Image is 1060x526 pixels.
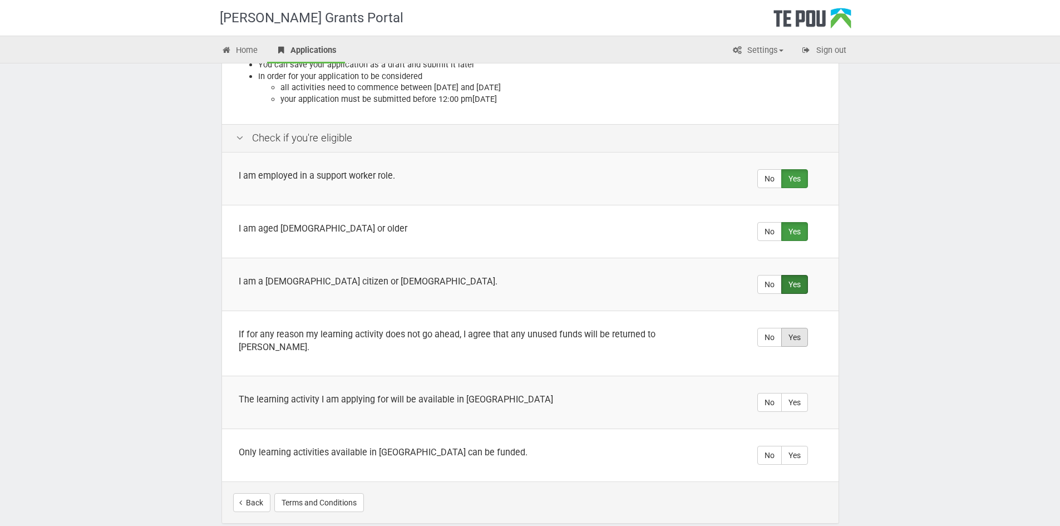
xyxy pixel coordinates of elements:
[781,446,808,465] label: Yes
[239,328,711,353] div: If for any reason my learning activity does not go ahead, I agree that any unused funds will be r...
[222,124,839,153] div: Check if you're eligible
[773,8,851,36] div: Te Pou Logo
[781,222,808,241] label: Yes
[239,169,711,182] div: I am employed in a support worker role.
[239,275,711,288] div: I am a [DEMOGRAPHIC_DATA] citizen or [DEMOGRAPHIC_DATA].
[233,493,270,512] a: Back
[781,275,808,294] label: Yes
[757,169,782,188] label: No
[724,39,792,63] a: Settings
[793,39,855,63] a: Sign out
[258,71,825,105] li: In order for your application to be considered
[781,169,808,188] label: Yes
[280,82,825,94] li: all activities need to commence between [DATE] and [DATE]
[757,275,782,294] label: No
[239,222,711,235] div: I am aged [DEMOGRAPHIC_DATA] or older
[757,393,782,412] label: No
[267,39,345,63] a: Applications
[757,328,782,347] label: No
[781,393,808,412] label: Yes
[258,59,825,71] li: You can save your application as a draft and submit it later
[757,222,782,241] label: No
[213,39,267,63] a: Home
[781,328,808,347] label: Yes
[239,393,711,406] div: The learning activity I am applying for will be available in [GEOGRAPHIC_DATA]
[280,94,825,105] li: your application must be submitted before 12:00 pm[DATE]
[757,446,782,465] label: No
[274,493,364,512] button: Terms and Conditions
[239,446,711,459] div: Only learning activities available in [GEOGRAPHIC_DATA] can be funded.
